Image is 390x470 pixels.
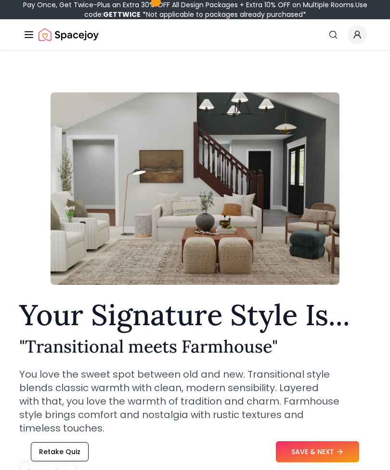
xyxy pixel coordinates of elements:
[51,92,339,285] img: Transitional meets Farmhouse Style Example
[19,300,371,329] h1: Your Signature Style Is...
[141,10,306,19] span: *Not applicable to packages already purchased*
[39,25,99,44] a: Spacejoy
[276,441,359,462] button: SAVE & NEXT
[31,442,89,461] button: Retake Quiz
[19,368,343,435] p: You love the sweet spot between old and new. Transitional style blends classic warmth with clean,...
[103,10,141,19] b: GETTWICE
[23,19,367,50] nav: Global
[39,25,99,44] img: Spacejoy Logo
[19,337,371,356] h2: " Transitional meets Farmhouse "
